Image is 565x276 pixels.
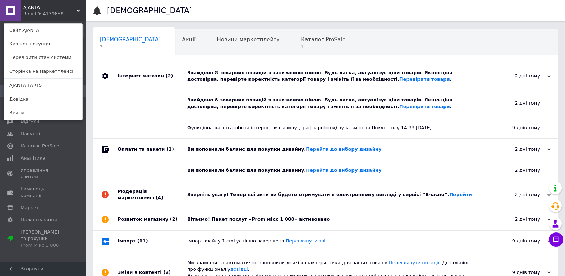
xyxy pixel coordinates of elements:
[107,6,192,15] h1: [DEMOGRAPHIC_DATA]
[21,242,66,249] div: Prom мікс 1 000
[230,266,248,272] a: довідці
[389,260,439,265] a: Переглянути позиції
[21,205,39,211] span: Маркет
[165,73,173,79] span: (2)
[21,131,40,137] span: Покупці
[399,76,450,82] a: Перевірити товари
[4,92,82,106] a: Довідка
[4,24,82,37] a: Сайт AJANTA
[100,36,161,43] span: [DEMOGRAPHIC_DATA]
[301,44,345,50] span: 1
[479,191,551,198] div: 2 дні тому
[187,167,469,174] div: Ви поповнили баланс для покупки дизайну.
[137,238,148,244] span: (11)
[21,118,39,125] span: Відгуки
[21,229,66,249] span: [PERSON_NAME] та рахунки
[118,139,187,160] div: Оплати та пакети
[118,62,187,90] div: Інтернет магазин
[21,217,57,223] span: Налаштування
[187,70,479,82] div: Знайдено 8 товарних позицій з заниженою ціною. Будь ласка, актуалізує ціни товарів. Якщо ціна дос...
[306,167,381,173] a: Перейти до вибору дизайну
[479,238,551,244] div: 9 днів тому
[479,216,551,222] div: 2 дні тому
[449,192,472,197] a: Перейти
[399,104,450,109] a: Перевірити товари
[118,231,187,252] div: Імпорт
[118,209,187,230] div: Розвиток магазину
[23,4,77,11] span: AJANTA
[4,51,82,64] a: Перевірити стан системи
[21,167,66,180] span: Управління сайтом
[306,146,381,152] a: Перейти до вибору дизайну
[166,146,174,152] span: (1)
[469,90,558,117] div: 2 дні тому
[479,73,551,79] div: 2 дні тому
[469,117,558,138] div: 9 днів тому
[23,11,53,17] div: Ваш ID: 4139658
[21,143,59,149] span: Каталог ProSale
[182,36,196,43] span: Акції
[286,238,328,244] a: Переглянути звіт
[21,186,66,199] span: Гаманець компанії
[187,191,479,198] div: Зверніть увагу! Тепер всі акти ви будете отримувати в електронному вигляді у сервісі “Вчасно”.
[187,146,479,152] div: Ви поповнили баланс для покупки дизайну.
[163,270,171,275] span: (2)
[479,269,551,276] div: 9 днів тому
[187,97,469,110] div: Знайдено 8 товарних позицій з заниженою ціною. Будь ласка, актуалізує ціни товарів. Якщо ціна дос...
[4,79,82,92] a: AJANTA PARTS
[100,44,161,50] span: 7
[4,106,82,120] a: Вийти
[21,155,45,161] span: Аналітика
[187,238,479,244] div: Імпорт файлу 1.cml успішно завершено.
[118,181,187,208] div: Модерація маркетплейсі
[217,36,279,43] span: Новини маркетплейсу
[549,232,563,247] button: Чат з покупцем
[4,37,82,51] a: Кабінет покупця
[469,160,558,181] div: 2 дні тому
[187,216,479,222] div: Вітаємо! Пакет послуг «Prom мікс 1 000» активовано
[4,65,82,78] a: Сторінка на маркетплейсі
[479,146,551,152] div: 2 дні тому
[187,125,469,131] div: Функціональність роботи інтернет-магазину (графік роботи) була змінена Покупець у 14:39 [DATE].
[170,216,178,222] span: (2)
[156,195,163,200] span: (4)
[301,36,345,43] span: Каталог ProSale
